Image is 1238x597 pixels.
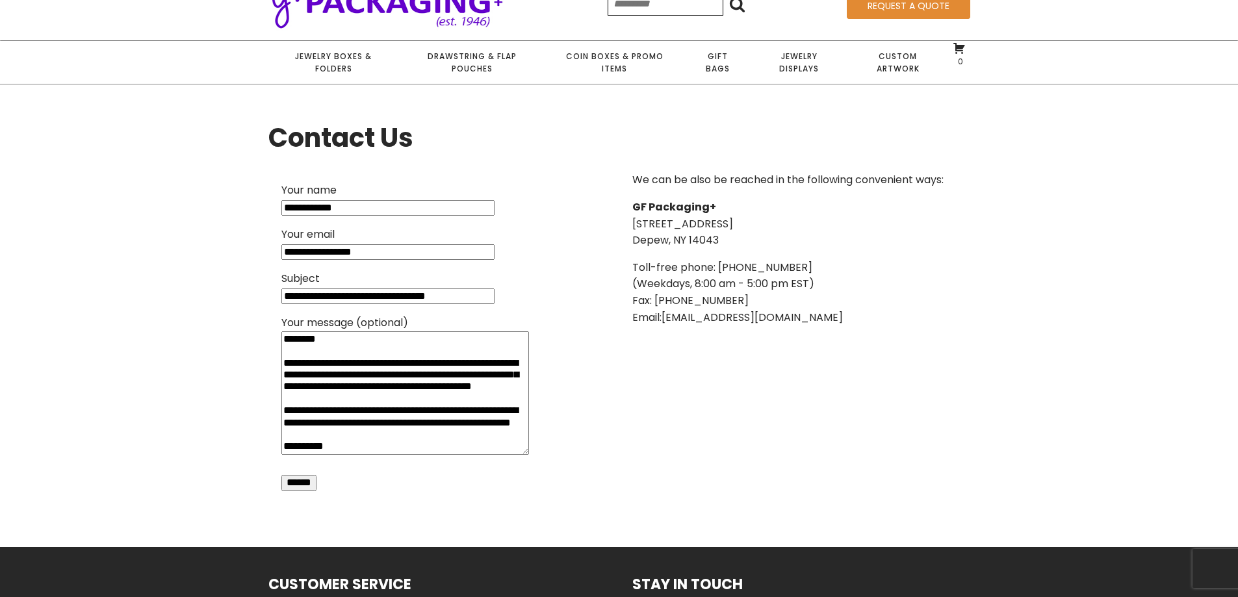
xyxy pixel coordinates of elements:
[281,315,529,458] label: Your message (optional)
[662,310,843,325] a: [EMAIL_ADDRESS][DOMAIN_NAME]
[684,41,751,84] a: Gift Bags
[955,56,963,67] span: 0
[632,573,743,596] h1: Stay in Touch
[281,227,495,259] label: Your email
[545,41,684,84] a: Coin Boxes & Promo Items
[953,42,966,66] a: 0
[847,41,948,84] a: Custom Artwork
[268,573,411,596] h1: Customer Service
[281,183,495,214] label: Your name
[268,117,413,159] h1: Contact Us
[399,41,545,84] a: Drawstring & Flap Pouches
[632,199,944,249] p: [STREET_ADDRESS] Depew, NY 14043
[632,259,944,325] p: Toll-free phone: [PHONE_NUMBER] (Weekdays, 8:00 am - 5:00 pm EST) Fax: [PHONE_NUMBER] Email:
[632,199,716,214] strong: GF Packaging+
[281,182,529,490] form: Contact form
[281,331,529,455] textarea: Your message (optional)
[281,271,495,303] label: Subject
[268,41,399,84] a: Jewelry Boxes & Folders
[281,288,495,304] input: Subject
[281,244,495,260] input: Your email
[632,171,944,188] p: We can be also be reached in the following convenient ways:
[751,41,847,84] a: Jewelry Displays
[281,200,495,216] input: Your name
